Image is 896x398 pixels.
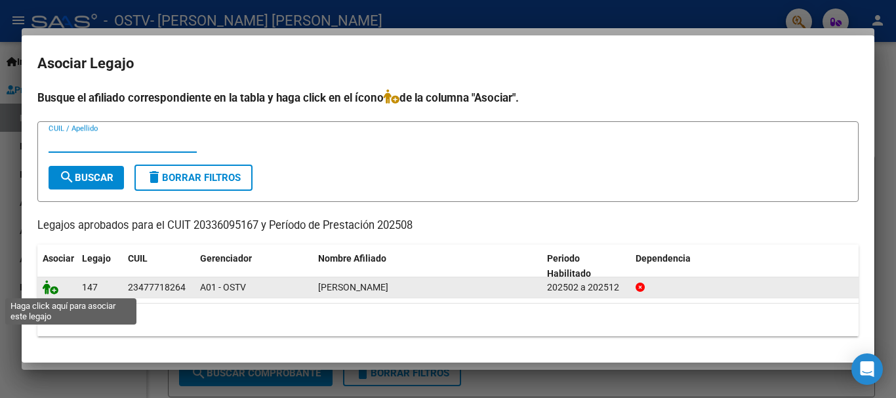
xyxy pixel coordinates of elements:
span: Borrar Filtros [146,172,241,184]
span: A01 - OSTV [200,282,246,292]
span: Dependencia [636,253,691,264]
div: 23477718264 [128,280,186,295]
p: Legajos aprobados para el CUIT 20336095167 y Período de Prestación 202508 [37,218,859,234]
datatable-header-cell: Gerenciador [195,245,313,288]
span: Nombre Afiliado [318,253,386,264]
h2: Asociar Legajo [37,51,859,76]
span: Buscar [59,172,113,184]
span: CUIL [128,253,148,264]
datatable-header-cell: Asociar [37,245,77,288]
div: Open Intercom Messenger [851,353,883,385]
datatable-header-cell: Periodo Habilitado [542,245,630,288]
h4: Busque el afiliado correspondiente en la tabla y haga click en el ícono de la columna "Asociar". [37,89,859,106]
span: Asociar [43,253,74,264]
span: 147 [82,282,98,292]
span: Gerenciador [200,253,252,264]
span: LAMAS MAIA JAQUELINE [318,282,388,292]
span: Legajo [82,253,111,264]
mat-icon: delete [146,169,162,185]
datatable-header-cell: Dependencia [630,245,859,288]
div: 202502 a 202512 [547,280,625,295]
datatable-header-cell: CUIL [123,245,195,288]
span: Periodo Habilitado [547,253,591,279]
button: Buscar [49,166,124,189]
mat-icon: search [59,169,75,185]
datatable-header-cell: Nombre Afiliado [313,245,542,288]
div: 1 registros [37,304,859,336]
button: Borrar Filtros [134,165,253,191]
datatable-header-cell: Legajo [77,245,123,288]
